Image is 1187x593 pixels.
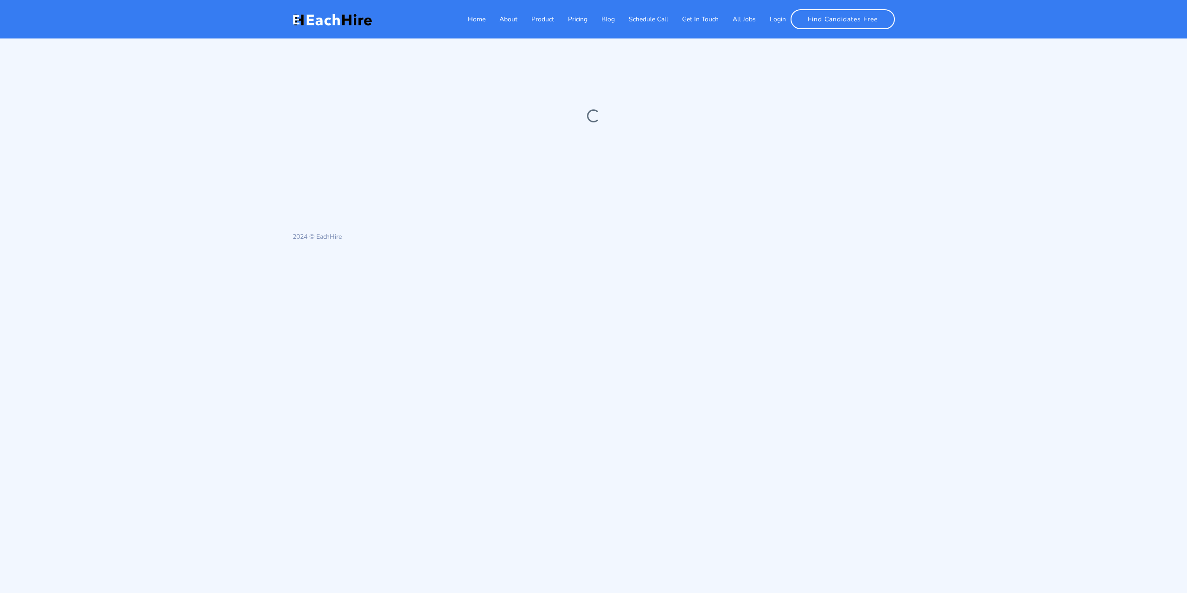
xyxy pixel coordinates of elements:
[615,10,668,29] a: Schedule Call
[587,10,615,29] a: Blog
[485,10,517,29] a: About
[517,10,554,29] a: Product
[668,10,719,29] a: Get In Touch
[791,9,895,29] a: Find Candidates Free
[719,10,756,29] a: All Jobs
[293,232,342,242] p: 2024 © EachHire
[756,10,786,29] a: Login
[454,10,485,29] a: Home
[554,10,587,29] a: Pricing
[293,13,372,26] img: EachHire Logo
